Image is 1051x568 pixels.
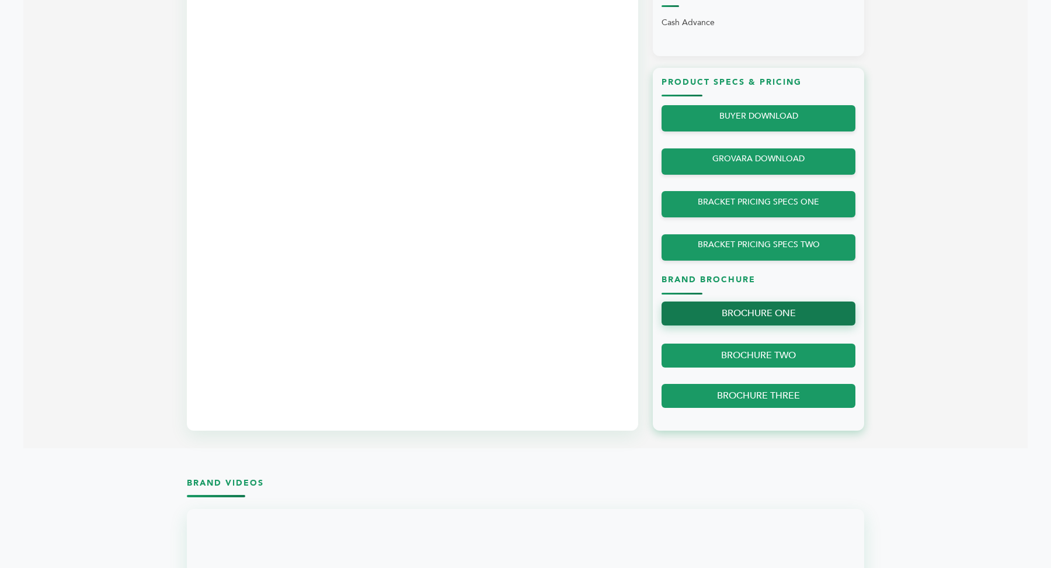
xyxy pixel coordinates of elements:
a: BROCHURE ONE [662,302,855,325]
h3: Product Specs & Pricing [662,77,855,97]
h3: Brand Brochure [662,274,855,295]
a: GROVARA DOWNLOAD [662,148,855,175]
a: BROCHURE THREE [662,384,855,408]
h3: Brand Videos [187,477,864,498]
a: BRACKET PRICING SPECS TWO [662,234,855,261]
a: BROCHURE TWO [662,344,855,368]
a: BUYER DOWNLOAD [662,105,855,131]
a: BRACKET PRICING SPECS ONE [662,191,855,217]
p: Cash Advance [662,13,855,33]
